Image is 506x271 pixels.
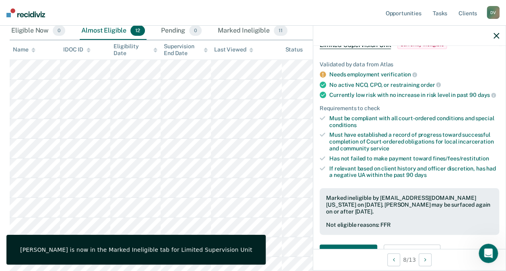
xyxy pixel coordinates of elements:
div: Marked ineligible by [EMAIL_ADDRESS][DOMAIN_NAME][US_STATE] on [DATE]. [PERSON_NAME] may be surfa... [326,195,493,215]
a: Generate Chrono [320,244,380,261]
span: fines/fees/restitution [433,155,489,162]
div: Has not failed to make payment toward [329,155,499,162]
div: Pending [159,22,203,40]
div: D V [487,6,500,19]
div: Not eligible reasons: FFR [326,222,493,228]
div: Name [13,46,35,53]
span: 0 [53,25,65,36]
div: No active NCO, CPO, or restraining [329,81,499,88]
div: Validated by data from Atlas [320,61,499,68]
div: Needs employment verification [329,71,499,78]
span: 11 [274,25,287,36]
div: IDOC ID [63,46,91,53]
button: Update status [384,244,440,261]
img: Recidiviz [6,8,45,17]
div: [PERSON_NAME] is now in the Marked Ineligible tab for Limited Supervision Unit [20,246,252,253]
div: Must have established a record of progress toward successful completion of Court-ordered obligati... [329,131,499,152]
div: Supervision End Date [164,43,208,57]
span: Limited Supervision Unit [320,41,391,49]
div: Marked Ineligible [216,22,289,40]
span: days [414,172,426,178]
div: Status [285,46,302,53]
div: Currently low risk with no increase in risk level in past 90 [329,91,499,99]
button: Next Opportunity [419,253,432,266]
div: Eligibility Date [114,43,157,57]
span: 12 [130,25,145,36]
span: service [370,145,389,152]
button: Previous Opportunity [387,253,400,266]
div: Eligible Now [10,22,67,40]
button: Generate Chrono [320,244,377,261]
span: order [421,82,441,88]
div: Last Viewed [214,46,253,53]
div: Requirements to check [320,105,499,112]
div: Almost Eligible [80,22,147,40]
span: 0 [189,25,202,36]
div: Must be compliant with all court-ordered conditions and special conditions [329,115,499,129]
div: If relevant based on client history and officer discretion, has had a negative UA within the past 90 [329,165,499,179]
div: 8 / 13 [313,249,506,270]
iframe: Intercom live chat [479,244,498,263]
span: days [477,92,496,98]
